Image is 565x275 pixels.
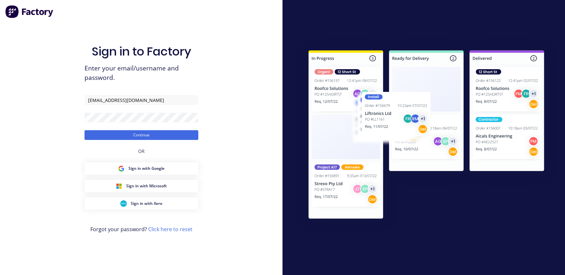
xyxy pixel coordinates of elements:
[5,5,54,18] img: Factory
[138,140,145,162] div: OR
[148,226,192,233] a: Click here to reset
[85,64,198,82] span: Enter your email/username and password.
[131,201,162,206] span: Sign in with Xero
[116,183,122,189] img: Microsoft Sign in
[126,183,167,189] span: Sign in with Microsoft
[85,180,198,192] button: Microsoft Sign inSign in with Microsoft
[118,165,125,172] img: Google Sign in
[90,225,192,233] span: Forgot your password?
[85,130,198,140] button: Continue
[294,37,558,234] img: Sign in
[92,44,191,58] h1: Sign in to Factory
[128,166,164,171] span: Sign in with Google
[85,95,198,105] input: Email/Username
[85,162,198,175] button: Google Sign inSign in with Google
[120,200,127,207] img: Xero Sign in
[85,197,198,210] button: Xero Sign inSign in with Xero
